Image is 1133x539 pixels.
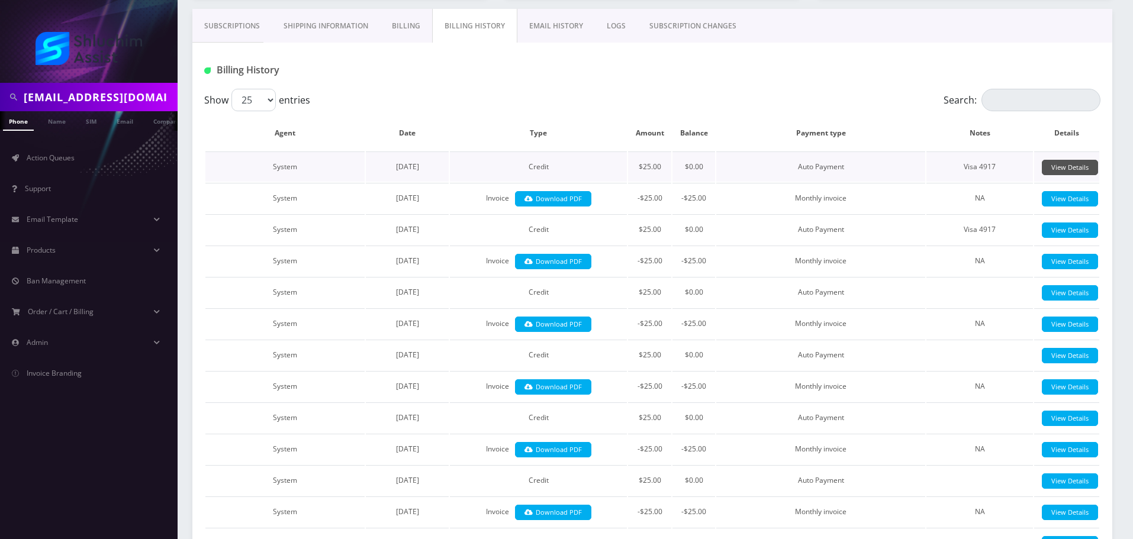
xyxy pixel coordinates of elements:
[716,214,925,244] td: Auto Payment
[204,64,491,76] h1: Billing History
[628,214,671,244] td: $25.00
[672,496,715,527] td: -$25.00
[595,9,638,43] a: LOGS
[450,465,627,495] td: Credit
[672,214,715,244] td: $0.00
[672,116,715,150] th: Balance
[450,183,627,213] td: Invoice
[396,162,419,172] span: [DATE]
[944,89,1100,111] label: Search:
[1042,222,1098,238] a: View Details
[1042,505,1098,521] a: View Details
[28,306,94,317] span: Order / Cart / Billing
[450,434,627,464] td: Invoice
[716,371,925,401] td: Monthly invoice
[25,183,51,193] span: Support
[396,224,419,234] span: [DATE]
[36,32,142,65] img: Shluchim Assist
[672,183,715,213] td: -$25.00
[147,111,187,130] a: Company
[672,246,715,276] td: -$25.00
[628,340,671,370] td: $25.00
[396,318,419,328] span: [DATE]
[396,506,419,517] span: [DATE]
[24,86,175,108] input: Search in Company
[1042,379,1098,395] a: View Details
[672,308,715,338] td: -$25.00
[628,151,671,182] td: $25.00
[366,116,449,150] th: Date
[450,496,627,527] td: Invoice
[628,402,671,433] td: $25.00
[926,214,1033,244] td: Visa 4917
[450,116,627,150] th: Type
[716,496,925,527] td: Monthly invoice
[716,465,925,495] td: Auto Payment
[628,465,671,495] td: $25.00
[926,371,1033,401] td: NA
[396,444,419,454] span: [DATE]
[205,183,365,213] td: System
[80,111,102,130] a: SIM
[396,350,419,360] span: [DATE]
[672,434,715,464] td: -$25.00
[515,379,591,395] a: Download PDF
[672,151,715,182] td: $0.00
[205,371,365,401] td: System
[672,277,715,307] td: $0.00
[716,434,925,464] td: Monthly invoice
[42,111,72,130] a: Name
[926,308,1033,338] td: NA
[450,246,627,276] td: Invoice
[1042,473,1098,489] a: View Details
[926,246,1033,276] td: NA
[27,153,75,163] span: Action Queues
[450,340,627,370] td: Credit
[628,277,671,307] td: $25.00
[515,317,591,333] a: Download PDF
[3,111,34,131] a: Phone
[205,434,365,464] td: System
[716,308,925,338] td: Monthly invoice
[396,475,419,485] span: [DATE]
[205,340,365,370] td: System
[27,368,82,378] span: Invoice Branding
[638,9,748,43] a: SUBSCRIPTION CHANGES
[204,89,310,111] label: Show entries
[926,116,1033,150] th: Notes
[380,9,432,43] a: Billing
[396,287,419,297] span: [DATE]
[205,246,365,276] td: System
[1042,285,1098,301] a: View Details
[628,116,671,150] th: Amount
[716,151,925,182] td: Auto Payment
[27,245,56,255] span: Products
[192,9,272,43] a: Subscriptions
[450,371,627,401] td: Invoice
[515,505,591,521] a: Download PDF
[205,308,365,338] td: System
[396,256,419,266] span: [DATE]
[716,246,925,276] td: Monthly invoice
[628,183,671,213] td: -$25.00
[27,276,86,286] span: Ban Management
[926,434,1033,464] td: NA
[1042,411,1098,427] a: View Details
[628,371,671,401] td: -$25.00
[27,214,78,224] span: Email Template
[205,116,365,150] th: Agent
[1042,191,1098,207] a: View Details
[396,193,419,203] span: [DATE]
[672,371,715,401] td: -$25.00
[450,277,627,307] td: Credit
[716,183,925,213] td: Monthly invoice
[672,402,715,433] td: $0.00
[926,496,1033,527] td: NA
[716,402,925,433] td: Auto Payment
[515,254,591,270] a: Download PDF
[205,151,365,182] td: System
[1042,160,1098,176] a: View Details
[205,277,365,307] td: System
[450,308,627,338] td: Invoice
[205,465,365,495] td: System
